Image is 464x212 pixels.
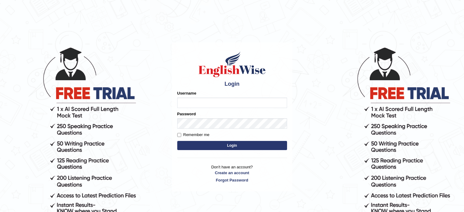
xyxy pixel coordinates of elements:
label: Remember me [177,132,210,138]
img: Logo of English Wise sign in for intelligent practice with AI [197,51,267,78]
a: Create an account [177,170,287,176]
input: Remember me [177,133,181,137]
label: Password [177,111,196,117]
h4: Login [177,81,287,87]
p: Don't have an account? [177,164,287,183]
button: Login [177,141,287,150]
label: Username [177,90,196,96]
a: Forgot Password [177,177,287,183]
